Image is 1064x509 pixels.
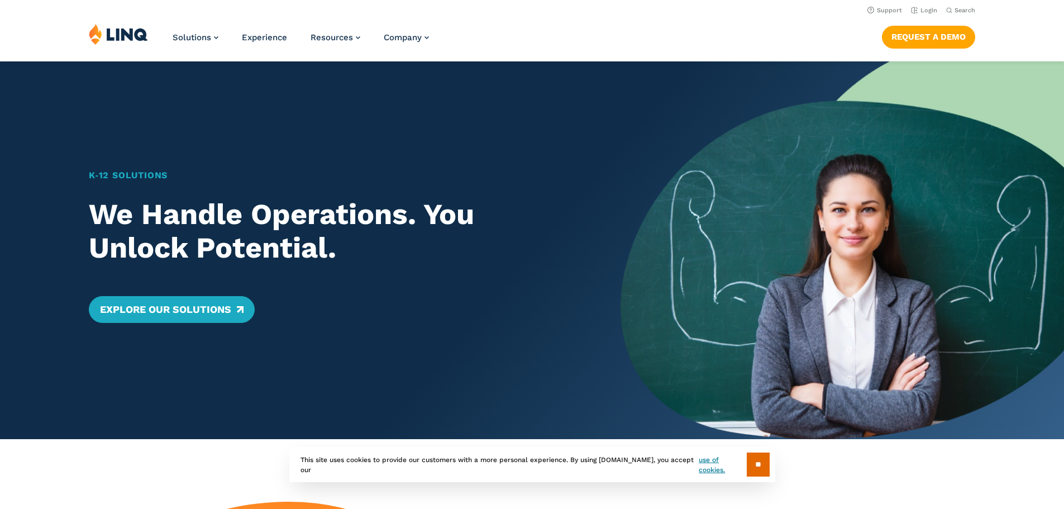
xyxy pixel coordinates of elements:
[867,7,902,14] a: Support
[311,32,360,42] a: Resources
[89,169,578,182] h1: K‑12 Solutions
[384,32,422,42] span: Company
[89,296,255,323] a: Explore Our Solutions
[911,7,937,14] a: Login
[173,32,218,42] a: Solutions
[289,447,775,482] div: This site uses cookies to provide our customers with a more personal experience. By using [DOMAIN...
[89,23,148,45] img: LINQ | K‑12 Software
[242,32,287,42] a: Experience
[621,61,1064,439] img: Home Banner
[173,32,211,42] span: Solutions
[699,455,746,475] a: use of cookies.
[882,23,975,48] nav: Button Navigation
[384,32,429,42] a: Company
[882,26,975,48] a: Request a Demo
[89,198,578,265] h2: We Handle Operations. You Unlock Potential.
[173,23,429,60] nav: Primary Navigation
[946,6,975,15] button: Open Search Bar
[955,7,975,14] span: Search
[311,32,353,42] span: Resources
